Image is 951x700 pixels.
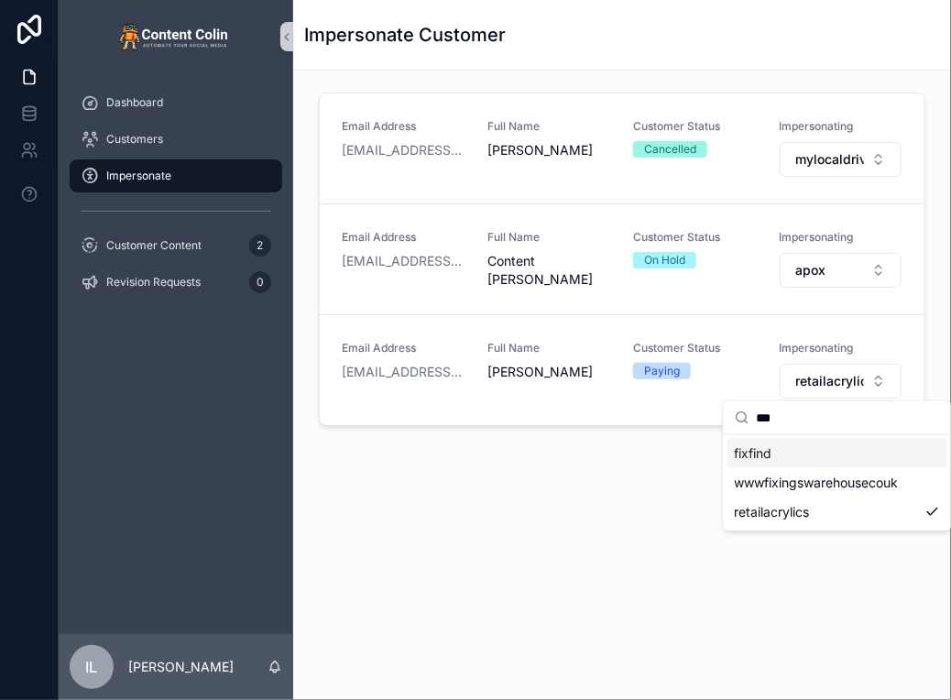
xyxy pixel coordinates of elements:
div: On Hold [644,252,685,268]
span: wwwfixingswarehousecouk [735,474,899,492]
span: Impersonate [106,169,171,183]
span: [PERSON_NAME] [487,141,611,159]
a: Revision Requests0 [70,266,282,299]
span: Customer Status [633,230,757,245]
p: [PERSON_NAME] [128,658,234,676]
span: Content [PERSON_NAME] [487,252,611,289]
span: Revision Requests [106,275,201,290]
span: apox [795,261,825,279]
div: Suggestions [724,435,951,530]
span: Email Address [342,119,465,134]
span: [PERSON_NAME] [487,363,611,381]
span: Customer Status [633,119,757,134]
span: retailacrylics [795,372,864,390]
span: IL [86,656,98,678]
div: Paying [644,363,680,379]
button: Select Button [780,142,902,177]
a: [EMAIL_ADDRESS][DOMAIN_NAME] [342,363,465,381]
span: Email Address [342,341,465,355]
span: Full Name [487,230,611,245]
span: Impersonating [779,341,902,355]
span: Dashboard [106,95,163,110]
button: Select Button [780,364,902,399]
div: scrollable content [59,73,293,323]
span: Customer Content [106,238,202,253]
span: Email Address [342,230,465,245]
div: 2 [249,235,271,257]
a: [EMAIL_ADDRESS][DOMAIN_NAME] [342,252,465,270]
a: Customers [70,123,282,156]
span: Impersonating [779,230,902,245]
a: [EMAIL_ADDRESS][DOMAIN_NAME] [342,141,465,159]
a: Customer Content2 [70,229,282,262]
span: Impersonating [779,119,902,134]
span: Full Name [487,341,611,355]
a: Impersonate [70,159,282,192]
button: Select Button [780,253,902,288]
span: Full Name [487,119,611,134]
span: Customers [106,132,163,147]
div: Cancelled [644,141,696,158]
a: Dashboard [70,86,282,119]
span: mylocaldrivers [795,150,864,169]
span: fixfind [735,444,772,463]
span: Customer Status [633,341,757,355]
div: 0 [249,271,271,293]
img: App logo [119,22,233,51]
span: retailacrylics [735,503,810,521]
h1: Impersonate Customer [304,22,506,48]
